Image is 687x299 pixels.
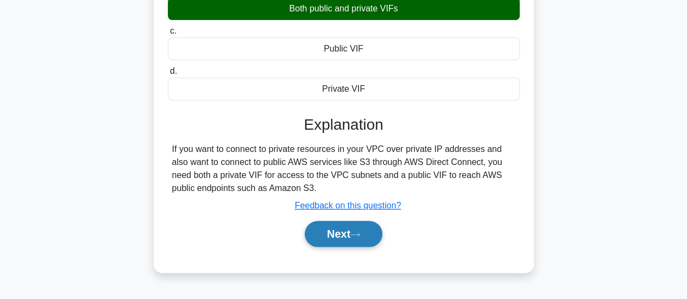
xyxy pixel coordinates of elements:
[305,221,382,247] button: Next
[170,66,177,75] span: d.
[172,143,515,195] div: If you want to connect to private resources in your VPC over private IP addresses and also want t...
[168,78,520,100] div: Private VIF
[295,201,401,210] a: Feedback on this question?
[174,116,513,134] h3: Explanation
[170,26,177,35] span: c.
[168,37,520,60] div: Public VIF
